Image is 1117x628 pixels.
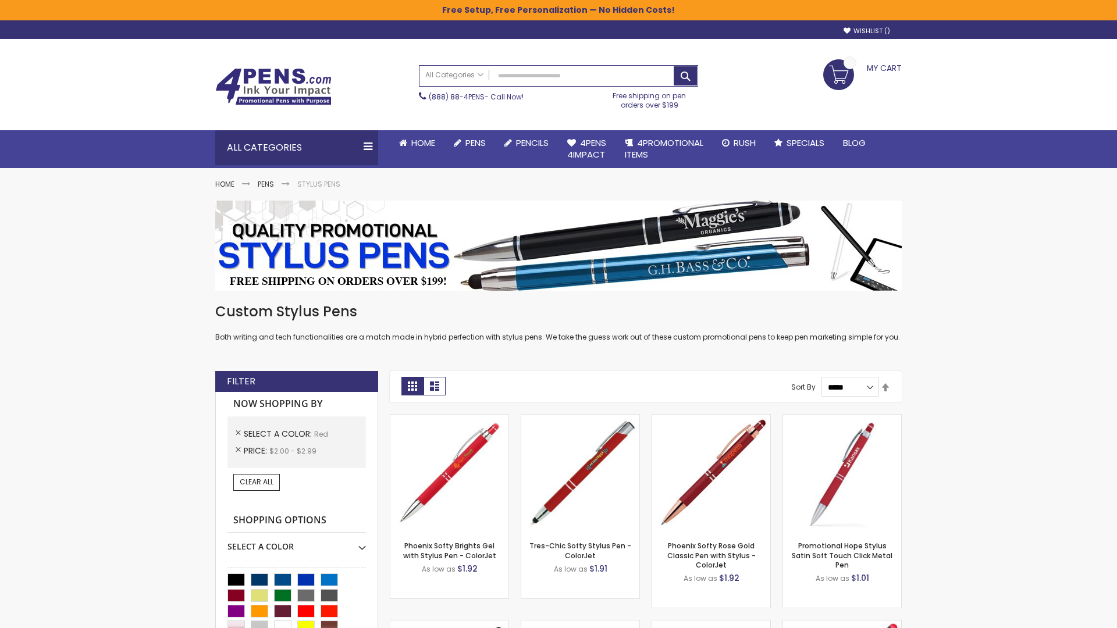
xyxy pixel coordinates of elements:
[429,92,524,102] span: - Call Now!
[227,375,255,388] strong: Filter
[521,415,639,533] img: Tres-Chic Softy Stylus Pen - ColorJet-Red
[791,382,816,392] label: Sort By
[269,446,316,456] span: $2.00 - $2.99
[227,533,366,552] div: Select A Color
[457,563,478,575] span: $1.92
[816,573,849,583] span: As low as
[844,27,890,35] a: Wishlist
[558,130,616,168] a: 4Pens4impact
[834,130,875,156] a: Blog
[422,564,456,574] span: As low as
[792,541,892,569] a: Promotional Hope Stylus Satin Soft Touch Click Metal Pen
[719,572,739,584] span: $1.92
[529,541,631,560] a: Tres-Chic Softy Stylus Pen - ColorJet
[444,130,495,156] a: Pens
[684,573,717,583] span: As low as
[403,541,496,560] a: Phoenix Softy Brights Gel with Stylus Pen - ColorJet
[734,137,756,149] span: Rush
[390,415,508,533] img: Phoenix Softy Brights Gel with Stylus Pen - ColorJet-Red
[215,302,902,321] h1: Custom Stylus Pens
[258,179,274,189] a: Pens
[233,474,280,490] a: Clear All
[783,415,901,533] img: Promotional Hope Stylus Satin Soft Touch Click Metal Pen-Red
[616,130,713,168] a: 4PROMOTIONALITEMS
[419,66,489,85] a: All Categories
[765,130,834,156] a: Specials
[314,429,328,439] span: Red
[227,508,366,533] strong: Shopping Options
[625,137,703,160] span: 4PROMOTIONAL ITEMS
[495,130,558,156] a: Pencils
[425,70,483,80] span: All Categories
[401,377,424,395] strong: Grid
[652,414,770,424] a: Phoenix Softy Rose Gold Classic Pen with Stylus - ColorJet-Red
[215,179,234,189] a: Home
[215,68,332,105] img: 4Pens Custom Pens and Promotional Products
[567,137,606,160] span: 4Pens 4impact
[783,414,901,424] a: Promotional Hope Stylus Satin Soft Touch Click Metal Pen-Red
[390,414,508,424] a: Phoenix Softy Brights Gel with Stylus Pen - ColorJet-Red
[215,130,378,165] div: All Categories
[667,541,756,569] a: Phoenix Softy Rose Gold Classic Pen with Stylus - ColorJet
[843,137,866,149] span: Blog
[713,130,765,156] a: Rush
[465,137,486,149] span: Pens
[244,445,269,456] span: Price
[516,137,549,149] span: Pencils
[429,92,485,102] a: (888) 88-4PENS
[390,130,444,156] a: Home
[787,137,824,149] span: Specials
[215,201,902,291] img: Stylus Pens
[240,477,273,487] span: Clear All
[411,137,435,149] span: Home
[851,572,869,584] span: $1.01
[554,564,588,574] span: As low as
[589,563,607,575] span: $1.91
[297,179,340,189] strong: Stylus Pens
[244,428,314,440] span: Select A Color
[215,302,902,342] div: Both writing and tech functionalities are a match made in hybrid perfection with stylus pens. We ...
[601,87,699,110] div: Free shipping on pen orders over $199
[652,415,770,533] img: Phoenix Softy Rose Gold Classic Pen with Stylus - ColorJet-Red
[227,392,366,416] strong: Now Shopping by
[521,414,639,424] a: Tres-Chic Softy Stylus Pen - ColorJet-Red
